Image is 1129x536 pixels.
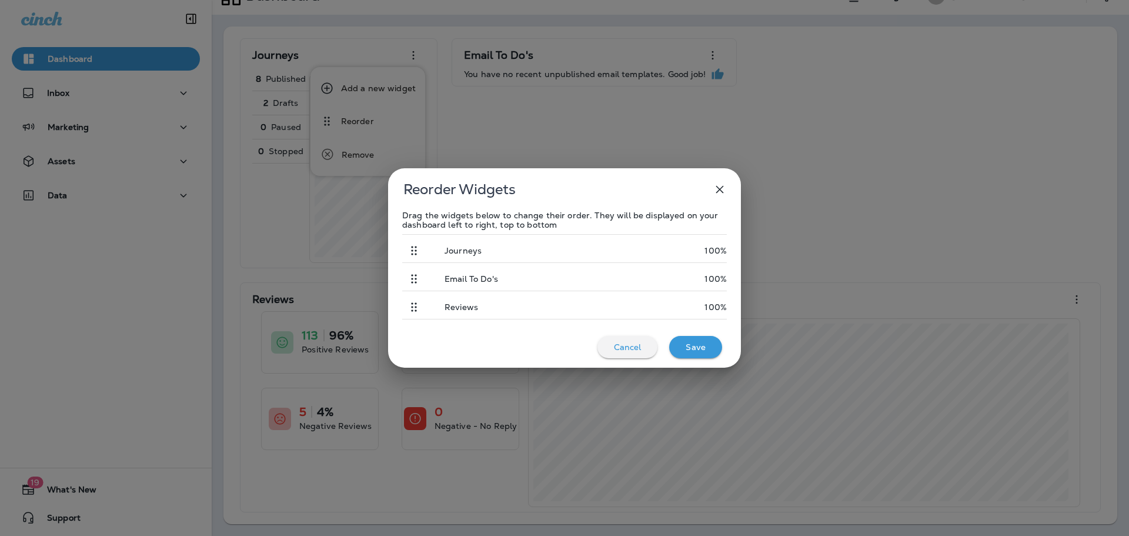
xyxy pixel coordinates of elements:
[704,246,727,255] p: 100%
[445,274,498,284] p: Email To Do's
[614,342,642,352] p: Cancel
[402,211,727,229] p: Drag the widgets below to change their order. They will be displayed on your dashboard left to ri...
[445,246,482,255] p: Journeys
[686,342,706,352] p: Save
[704,274,727,284] p: 100%
[445,302,478,312] p: Reviews
[403,181,516,198] span: Reorder Widgets
[669,336,722,358] button: Save
[402,235,727,263] div: Journeys100%
[704,302,727,312] p: 100%
[597,336,658,358] button: Cancel
[402,291,727,319] div: Reviews100%
[402,263,727,291] div: Email To Do's100%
